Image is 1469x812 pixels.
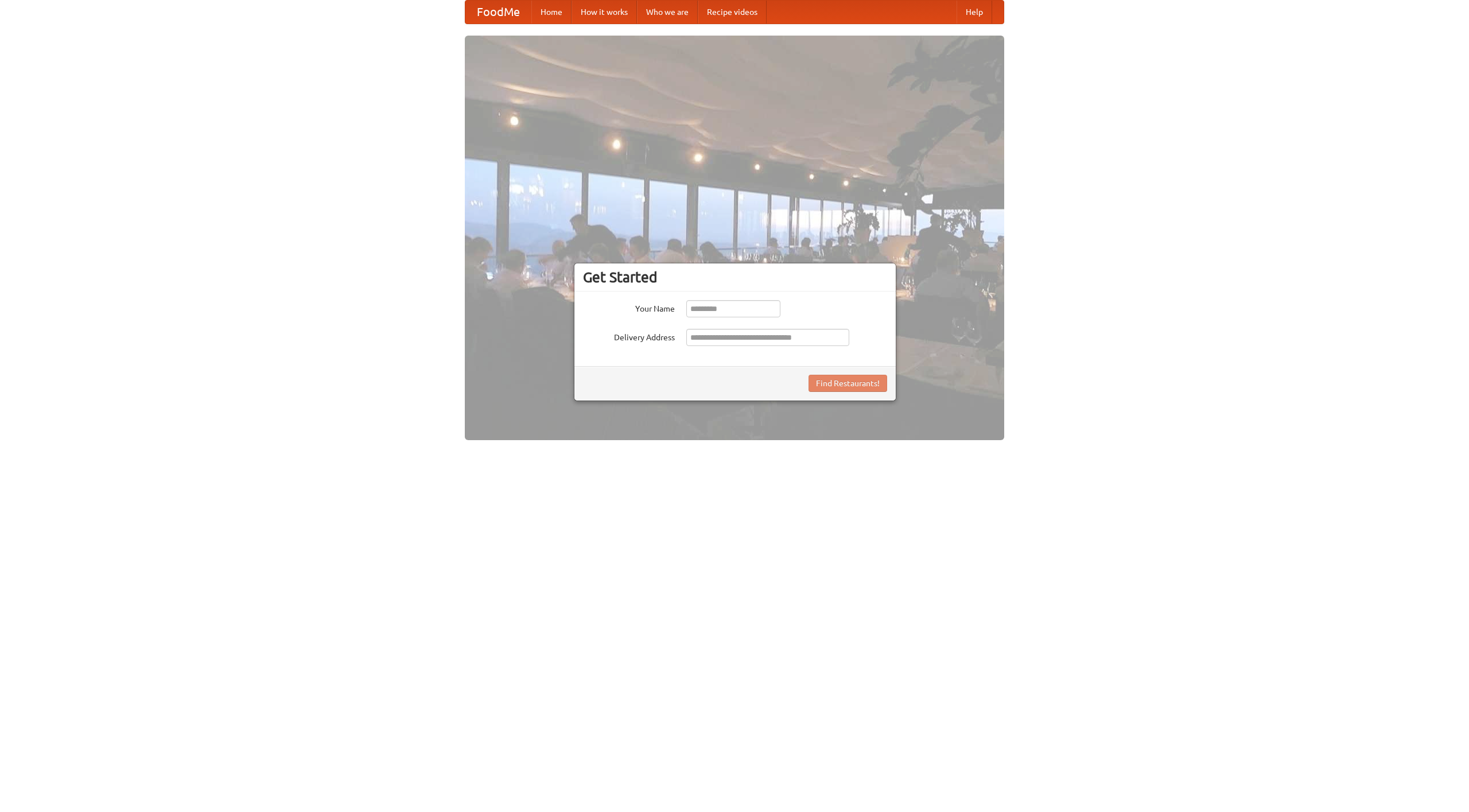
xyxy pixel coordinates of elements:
a: Recipe videos [698,1,767,24]
a: Who we are [637,1,698,24]
a: How it works [572,1,637,24]
a: Help [957,1,992,24]
h3: Get Started [583,269,887,286]
button: Find Restaurants! [809,375,887,392]
label: Your Name [583,300,675,314]
a: FoodMe [465,1,531,24]
label: Delivery Address [583,329,675,343]
a: Home [531,1,572,24]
